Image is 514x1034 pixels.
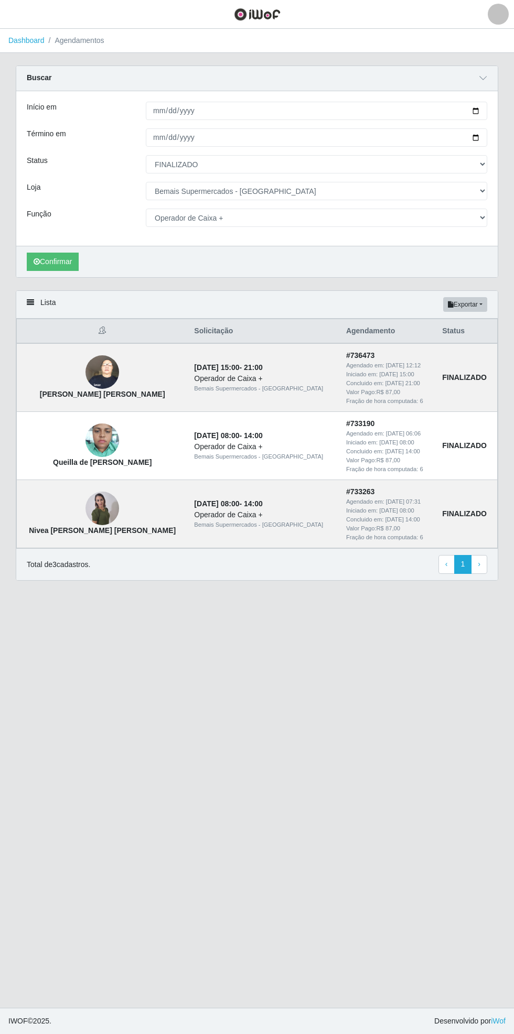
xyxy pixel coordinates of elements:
div: Lista [16,291,498,319]
a: 1 [454,555,472,574]
th: Agendamento [340,319,436,344]
time: [DATE] 15:00 [379,371,414,377]
th: Status [436,319,497,344]
time: [DATE] 07:31 [386,498,421,505]
button: Exportar [443,297,487,312]
th: Solicitação [188,319,340,344]
time: [DATE] 12:12 [386,362,421,368]
strong: - [194,363,262,372]
div: Concluido em: [346,379,430,388]
div: Bemais Supermercados - [GEOGRAPHIC_DATA] [194,384,334,393]
div: Iniciado em: [346,438,430,447]
strong: [PERSON_NAME] [PERSON_NAME] [40,390,165,398]
div: Valor Pago: R$ 87,00 [346,456,430,465]
div: Bemais Supermercados - [GEOGRAPHIC_DATA] [194,452,334,461]
span: › [478,560,480,568]
label: Início em [27,102,57,113]
a: Previous [438,555,455,574]
input: 00/00/0000 [146,128,487,147]
time: [DATE] 14:00 [385,448,420,454]
label: Loja [27,182,40,193]
img: Nivea Raquel Gonçalves de Assis [85,492,119,526]
time: 21:00 [244,363,263,372]
div: Agendado em: [346,429,430,438]
div: Operador de Caixa + [194,509,334,520]
img: CoreUI Logo [234,8,281,21]
time: [DATE] 15:00 [194,363,239,372]
img: Queilla de Lourdes Nascimento da Silva [85,418,119,463]
div: Agendado em: [346,361,430,370]
div: Operador de Caixa + [194,373,334,384]
strong: FINALIZADO [442,509,487,518]
span: © 2025 . [8,1016,51,1027]
p: Total de 3 cadastros. [27,559,90,570]
strong: # 733263 [346,487,375,496]
span: Desenvolvido por [434,1016,506,1027]
time: [DATE] 08:00 [379,507,414,514]
time: [DATE] 14:00 [385,516,420,523]
time: [DATE] 08:00 [194,431,239,440]
time: [DATE] 21:00 [385,380,420,386]
strong: Nivea [PERSON_NAME] [PERSON_NAME] [29,526,176,535]
img: Maria da Conceição Silva Lauritzen [85,350,119,395]
div: Valor Pago: R$ 87,00 [346,388,430,397]
label: Função [27,209,51,220]
label: Término em [27,128,66,139]
li: Agendamentos [45,35,104,46]
div: Fração de hora computada: 6 [346,397,430,406]
div: Iniciado em: [346,506,430,515]
time: 14:00 [244,499,263,508]
button: Confirmar [27,253,79,271]
span: ‹ [445,560,448,568]
strong: Queilla de [PERSON_NAME] [53,458,152,466]
div: Operador de Caixa + [194,441,334,452]
time: [DATE] 08:00 [194,499,239,508]
nav: pagination [438,555,487,574]
strong: - [194,431,262,440]
div: Iniciado em: [346,370,430,379]
input: 00/00/0000 [146,102,487,120]
strong: # 733190 [346,419,375,428]
div: Fração de hora computada: 6 [346,465,430,474]
time: 14:00 [244,431,263,440]
div: Valor Pago: R$ 87,00 [346,524,430,533]
div: Concluido em: [346,447,430,456]
time: [DATE] 06:06 [386,430,421,437]
span: IWOF [8,1017,28,1025]
strong: - [194,499,262,508]
strong: FINALIZADO [442,373,487,382]
div: Concluido em: [346,515,430,524]
label: Status [27,155,48,166]
strong: Buscar [27,73,51,82]
a: Dashboard [8,36,45,45]
div: Fração de hora computada: 6 [346,533,430,542]
time: [DATE] 08:00 [379,439,414,445]
strong: FINALIZADO [442,441,487,450]
div: Bemais Supermercados - [GEOGRAPHIC_DATA] [194,520,334,529]
div: Agendado em: [346,497,430,506]
strong: # 736473 [346,351,375,360]
a: Next [471,555,487,574]
a: iWof [491,1017,506,1025]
